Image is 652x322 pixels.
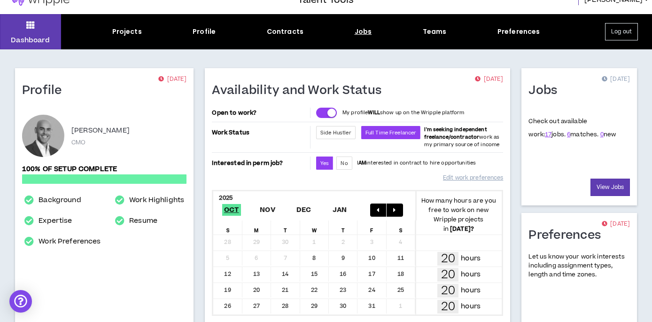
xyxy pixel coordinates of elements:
[71,138,85,147] p: CMO
[528,252,630,280] p: Let us know your work interests including assignment types, length and time zones.
[22,115,64,157] div: Michael H.
[300,220,329,235] div: W
[590,179,630,196] a: View Jobs
[294,204,313,216] span: Dec
[212,109,308,117] p: Open to work?
[193,27,216,37] div: Profile
[424,126,487,141] b: I'm seeking independent freelance/contractor
[461,301,481,312] p: hours
[39,236,101,247] a: Work Preferences
[212,83,388,98] h1: Availability and Work Status
[497,27,540,37] div: Preferences
[600,130,604,139] a: 0
[71,125,130,136] p: [PERSON_NAME]
[475,75,503,84] p: [DATE]
[320,160,329,167] span: Yes
[461,269,481,280] p: hours
[528,83,564,98] h1: Jobs
[331,204,349,216] span: Jan
[22,83,69,98] h1: Profile
[320,129,351,136] span: Side Hustler
[357,220,386,235] div: F
[158,75,186,84] p: [DATE]
[358,159,366,166] strong: AM
[342,109,464,117] p: My profile show up on the Wripple platform
[39,195,81,206] a: Background
[443,170,503,186] a: Edit work preferences
[341,160,348,167] span: No
[355,27,372,37] div: Jobs
[112,27,142,37] div: Projects
[423,27,447,37] div: Teams
[450,225,474,233] b: [DATE] ?
[212,126,308,139] p: Work Status
[602,220,630,229] p: [DATE]
[219,194,233,202] b: 2025
[368,109,380,116] strong: WILL
[545,130,566,139] span: jobs.
[22,164,186,174] p: 100% of setup complete
[267,27,303,37] div: Contracts
[567,130,598,139] span: matches.
[213,220,242,235] div: S
[461,253,481,264] p: hours
[242,220,271,235] div: M
[461,285,481,296] p: hours
[212,157,308,170] p: Interested in perm job?
[9,290,32,313] div: Open Intercom Messenger
[357,159,476,167] p: I interested in contract to hire opportunities
[415,196,502,234] p: How many hours are you free to work on new Wripple projects in
[528,117,616,139] p: Check out available work:
[222,204,241,216] span: Oct
[567,130,570,139] a: 6
[271,220,300,235] div: T
[129,195,184,206] a: Work Highlights
[602,75,630,84] p: [DATE]
[600,130,616,139] span: new
[11,35,50,45] p: Dashboard
[605,23,638,40] button: Log out
[387,220,415,235] div: S
[39,215,72,227] a: Expertise
[329,220,357,235] div: T
[258,204,277,216] span: Nov
[129,215,157,227] a: Resume
[545,130,551,139] a: 17
[528,228,608,243] h1: Preferences
[424,126,499,148] span: work as my primary source of income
